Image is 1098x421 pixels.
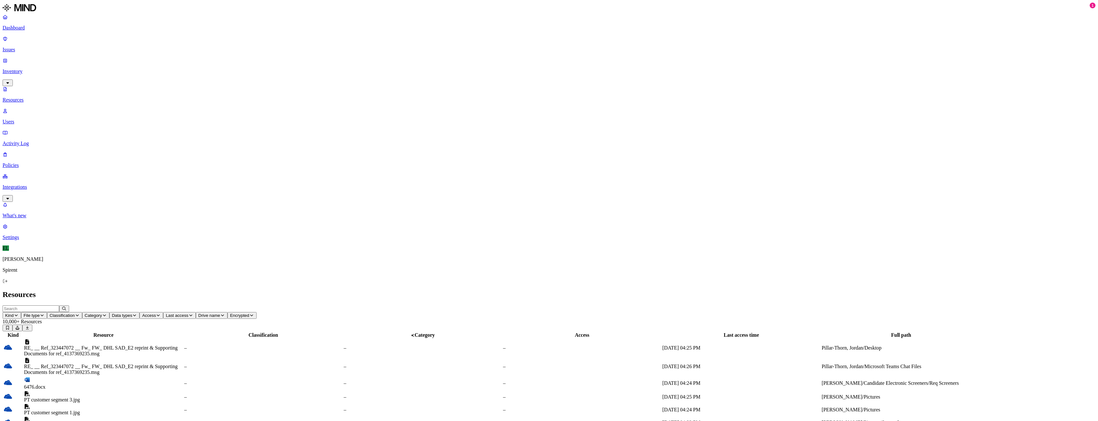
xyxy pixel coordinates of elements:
img: microsoft-word.svg [24,376,30,383]
span: Last access [166,313,188,318]
a: Users [3,108,1095,125]
img: onedrive.svg [4,378,12,387]
span: – [503,345,505,351]
a: Resources [3,86,1095,103]
p: Issues [3,47,1095,53]
div: Classification [184,332,342,338]
span: – [344,380,346,386]
a: MIND [3,3,1095,14]
h2: Resources [3,290,1095,299]
img: MIND [3,3,36,13]
p: Activity Log [3,141,1095,146]
p: Inventory [3,69,1095,74]
a: Policies [3,152,1095,168]
div: [PERSON_NAME]/Pictures [822,394,981,400]
div: 1 [1090,3,1095,8]
p: Integrations [3,184,1095,190]
span: Data types [112,313,132,318]
span: – [344,407,346,412]
span: Category [415,332,435,338]
span: – [344,345,346,351]
span: [DATE] 04:25 PM [662,345,700,351]
span: – [184,364,187,369]
span: Kind [5,313,14,318]
img: onedrive.svg [4,343,12,352]
p: Settings [3,235,1095,240]
a: Integrations [3,173,1095,201]
p: Policies [3,162,1095,168]
span: – [503,380,505,386]
p: Dashboard [3,25,1095,31]
img: onedrive.svg [4,405,12,414]
a: Issues [3,36,1095,53]
p: Spirent [3,267,1095,273]
span: [DATE] 04:24 PM [662,380,700,386]
span: Encrypted [230,313,249,318]
img: onedrive.svg [4,361,12,370]
div: Full path [822,332,981,338]
span: Access [142,313,156,318]
div: Kind [4,332,23,338]
a: What's new [3,202,1095,219]
a: Settings [3,224,1095,240]
span: – [503,364,505,369]
div: PT customer segment 3.jpg [24,397,183,403]
span: Category [85,313,102,318]
span: 10,000+ Resources [3,319,42,324]
a: Inventory [3,58,1095,85]
span: – [503,394,505,400]
span: – [344,394,346,400]
span: EL [3,245,9,251]
p: Users [3,119,1095,125]
span: – [184,380,187,386]
span: – [184,394,187,400]
p: What's new [3,213,1095,219]
span: – [503,407,505,412]
div: PT customer segment 1.jpg [24,410,183,416]
span: [DATE] 04:24 PM [662,407,700,412]
span: [DATE] 04:25 PM [662,394,700,400]
p: Resources [3,97,1095,103]
span: – [184,345,187,351]
div: Access [503,332,661,338]
img: onedrive.svg [4,392,12,401]
span: – [184,407,187,412]
span: File type [24,313,40,318]
div: Pillar-Thorn, Jordan/Desktop [822,345,981,351]
span: [DATE] 04:26 PM [662,364,700,369]
div: [PERSON_NAME]/Candidate Electronic Screeners/Req Screeners [822,380,981,386]
div: Pillar-Thorn, Jordan/Microsoft Teams Chat Files [822,364,981,369]
span: Classification [50,313,75,318]
a: Activity Log [3,130,1095,146]
div: [PERSON_NAME]/Pictures [822,407,981,413]
input: Search [3,305,59,312]
div: 6476.docx [24,384,183,390]
span: Drive name [198,313,220,318]
span: – [344,364,346,369]
div: RE_ __ Ref_323447072 __ Fw_ FW_ DHL SAD_E2 reprint & Supporting Documents for ref_4137369235.msg [24,345,183,357]
a: Dashboard [3,14,1095,31]
div: Last access time [662,332,820,338]
div: RE_ __ Ref_323447072 __ Fw_ FW_ DHL SAD_E2 reprint & Supporting Documents for ref_4137369235.msg [24,364,183,375]
div: Resource [24,332,183,338]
